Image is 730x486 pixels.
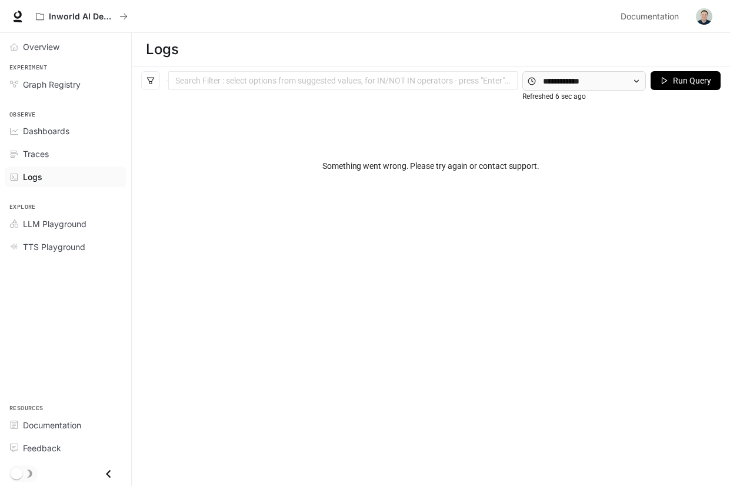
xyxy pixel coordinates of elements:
a: TTS Playground [5,237,126,257]
a: Feedback [5,438,126,458]
span: filter [146,76,155,85]
span: LLM Playground [23,218,86,230]
article: Refreshed 6 sec ago [522,91,586,102]
a: Traces [5,144,126,164]
span: Graph Registry [23,78,81,91]
span: Something went wrong. Please try again or contact support. [322,159,539,172]
span: Run Query [673,74,711,87]
span: Dark mode toggle [11,467,22,480]
a: Dashboards [5,121,126,141]
span: Logs [23,171,42,183]
button: Run Query [651,71,721,90]
span: Documentation [621,9,679,24]
button: filter [141,71,160,90]
button: User avatar [692,5,716,28]
img: User avatar [696,8,712,25]
a: Overview [5,36,126,57]
span: Feedback [23,442,61,454]
a: Documentation [616,5,688,28]
p: Inworld AI Demos [49,12,115,22]
span: Dashboards [23,125,69,137]
span: Documentation [23,419,81,431]
button: Close drawer [95,462,122,486]
a: Logs [5,167,126,187]
a: Documentation [5,415,126,435]
a: LLM Playground [5,214,126,234]
button: All workspaces [31,5,133,28]
span: Overview [23,41,59,53]
span: Traces [23,148,49,160]
h1: Logs [146,38,178,61]
a: Graph Registry [5,74,126,95]
span: TTS Playground [23,241,85,253]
